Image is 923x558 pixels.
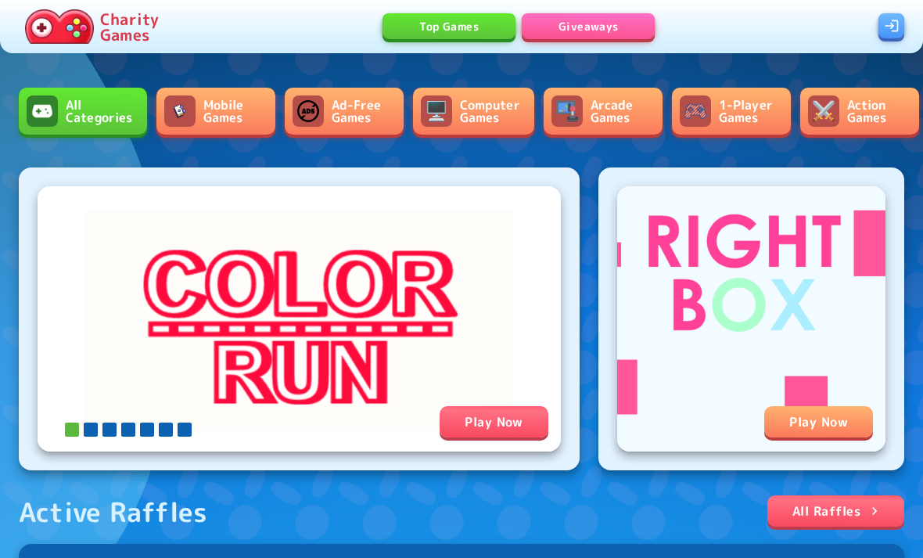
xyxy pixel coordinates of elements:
a: Ad-Free GamesAd-Free Games [285,88,404,135]
a: Action GamesAction Games [800,88,919,135]
p: Charity Games [100,11,159,42]
a: Giveaways [522,13,655,39]
img: Color Run [38,186,561,452]
a: Computer GamesComputer Games [413,88,534,135]
a: Play Now [38,186,561,452]
a: All CategoriesAll Categories [19,88,147,135]
img: Charity.Games [25,9,94,44]
a: Play Now [617,186,885,452]
a: All Raffles [767,495,904,527]
a: Mobile GamesMobile Games [156,88,275,135]
a: Charity Games [19,6,165,47]
div: Play Now [440,406,548,437]
div: Active Raffles [19,495,208,528]
a: Arcade GamesArcade Games [544,88,663,135]
a: Top Games [382,13,515,39]
div: Play Now [764,406,873,437]
img: Right Box [617,186,885,452]
a: 1-Player Games1-Player Games [672,88,791,135]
